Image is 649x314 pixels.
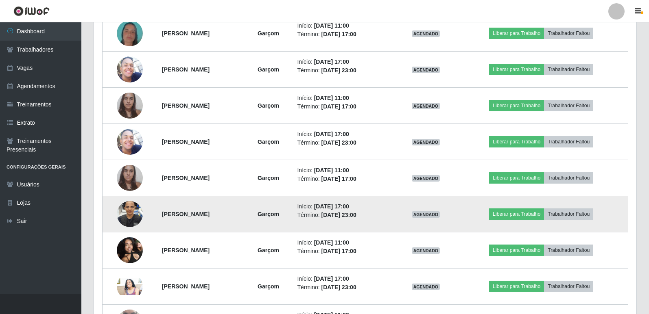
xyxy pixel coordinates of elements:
img: 1698090874027.jpeg [117,10,143,56]
li: Início: [297,58,392,66]
strong: Garçom [258,175,279,181]
span: AGENDADO [412,30,440,37]
li: Término: [297,66,392,75]
li: Término: [297,283,392,292]
span: AGENDADO [412,67,440,73]
li: Término: [297,175,392,183]
li: Início: [297,22,392,30]
time: [DATE] 17:00 [314,131,349,137]
span: AGENDADO [412,247,440,254]
img: 1673141706657.jpeg [117,191,143,237]
time: [DATE] 23:00 [321,67,356,74]
strong: Garçom [258,211,279,217]
time: [DATE] 23:00 [321,139,356,146]
button: Liberar para Trabalho [489,281,544,292]
button: Trabalhador Faltou [544,64,593,75]
img: 1693441138055.jpeg [117,129,143,155]
time: [DATE] 11:00 [314,22,349,29]
li: Início: [297,166,392,175]
img: 1734444279146.jpeg [117,88,143,123]
strong: Garçom [258,247,279,253]
li: Início: [297,130,392,139]
span: AGENDADO [412,175,440,182]
button: Liberar para Trabalho [489,28,544,39]
strong: [PERSON_NAME] [162,247,210,253]
button: Trabalhador Faltou [544,172,593,184]
strong: [PERSON_NAME] [162,30,210,37]
li: Término: [297,102,392,111]
time: [DATE] 17:00 [314,203,349,210]
button: Trabalhador Faltou [544,28,593,39]
span: AGENDADO [412,211,440,218]
button: Trabalhador Faltou [544,136,593,147]
li: Término: [297,139,392,147]
img: 1734444279146.jpeg [117,160,143,195]
time: [DATE] 17:00 [321,31,356,37]
button: Liberar para Trabalho [489,136,544,147]
button: Liberar para Trabalho [489,245,544,256]
li: Início: [297,275,392,283]
strong: [PERSON_NAME] [162,175,210,181]
img: 1737978086826.jpeg [117,278,143,295]
strong: [PERSON_NAME] [162,211,210,217]
time: [DATE] 11:00 [314,239,349,246]
button: Liberar para Trabalho [489,172,544,184]
time: [DATE] 11:00 [314,95,349,101]
button: Trabalhador Faltou [544,208,593,220]
time: [DATE] 17:00 [321,248,356,254]
img: 1751813070616.jpeg [117,233,143,267]
span: AGENDADO [412,139,440,145]
strong: Garçom [258,66,279,73]
strong: [PERSON_NAME] [162,102,210,109]
li: Início: [297,202,392,211]
li: Início: [297,94,392,102]
time: [DATE] 11:00 [314,167,349,173]
time: [DATE] 23:00 [321,212,356,218]
span: AGENDADO [412,284,440,290]
strong: Garçom [258,102,279,109]
li: Término: [297,211,392,219]
button: Trabalhador Faltou [544,281,593,292]
button: Liberar para Trabalho [489,100,544,111]
img: 1693441138055.jpeg [117,56,143,82]
time: [DATE] 23:00 [321,284,356,290]
button: Liberar para Trabalho [489,208,544,220]
strong: Garçom [258,139,279,145]
button: Trabalhador Faltou [544,245,593,256]
strong: [PERSON_NAME] [162,139,210,145]
span: AGENDADO [412,103,440,109]
time: [DATE] 17:00 [321,175,356,182]
time: [DATE] 17:00 [321,103,356,110]
li: Término: [297,30,392,39]
strong: Garçom [258,283,279,290]
li: Término: [297,247,392,256]
strong: Garçom [258,30,279,37]
time: [DATE] 17:00 [314,58,349,65]
li: Início: [297,238,392,247]
strong: [PERSON_NAME] [162,283,210,290]
strong: [PERSON_NAME] [162,66,210,73]
button: Liberar para Trabalho [489,64,544,75]
button: Trabalhador Faltou [544,100,593,111]
time: [DATE] 17:00 [314,275,349,282]
img: CoreUI Logo [13,6,50,16]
